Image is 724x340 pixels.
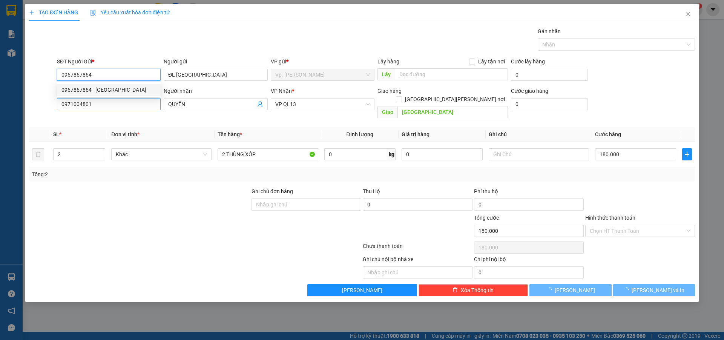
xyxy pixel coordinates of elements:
[678,4,699,25] button: Close
[632,286,684,294] span: [PERSON_NAME] và In
[613,284,695,296] button: [PERSON_NAME] và In
[218,148,318,160] input: VD: Bàn, Ghế
[218,131,242,137] span: Tên hàng
[529,284,611,296] button: [PERSON_NAME]
[363,188,380,194] span: Thu Hộ
[388,148,396,160] span: kg
[252,198,361,211] input: Ghi chú đơn hàng
[57,57,161,66] div: SĐT Người Gửi
[475,57,508,66] span: Lấy tận nơi
[57,87,161,95] div: SĐT Người Nhận
[682,148,692,160] button: plus
[29,9,78,15] span: TẠO ĐƠN HÀNG
[474,255,584,266] div: Chi phí nội bộ
[377,106,397,118] span: Giao
[271,57,374,66] div: VP gửi
[685,11,691,17] span: close
[595,131,621,137] span: Cước hàng
[377,68,395,80] span: Lấy
[397,106,508,118] input: Dọc đường
[275,69,370,80] span: Vp. Phan Rang
[164,87,267,95] div: Người nhận
[347,131,373,137] span: Định lượng
[402,95,508,103] span: [GEOGRAPHIC_DATA][PERSON_NAME] nơi
[116,149,207,160] span: Khác
[90,9,170,15] span: Yêu cầu xuất hóa đơn điện tử
[90,10,96,16] img: icon
[461,286,494,294] span: Xóa Thông tin
[511,69,588,81] input: Cước lấy hàng
[275,98,370,110] span: VP QL13
[623,287,632,292] span: loading
[538,28,561,34] label: Gán nhãn
[363,255,472,266] div: Ghi chú nội bộ nhà xe
[511,58,545,65] label: Cước lấy hàng
[271,88,292,94] span: VP Nhận
[546,287,555,292] span: loading
[377,58,399,65] span: Lấy hàng
[486,127,592,142] th: Ghi chú
[257,101,263,107] span: user-add
[474,215,499,221] span: Tổng cước
[489,148,589,160] input: Ghi Chú
[511,88,548,94] label: Cước giao hàng
[362,242,473,255] div: Chưa thanh toán
[307,284,417,296] button: [PERSON_NAME]
[555,286,595,294] span: [PERSON_NAME]
[342,286,382,294] span: [PERSON_NAME]
[474,187,584,198] div: Phí thu hộ
[395,68,508,80] input: Dọc đường
[511,98,588,110] input: Cước giao hàng
[377,88,402,94] span: Giao hàng
[419,284,528,296] button: deleteXóa Thông tin
[29,10,34,15] span: plus
[252,188,293,194] label: Ghi chú đơn hàng
[32,170,279,178] div: Tổng: 2
[164,57,267,66] div: Người gửi
[402,148,483,160] input: 0
[32,148,44,160] button: delete
[452,287,458,293] span: delete
[402,131,429,137] span: Giá trị hàng
[53,131,59,137] span: SL
[111,131,140,137] span: Đơn vị tính
[585,215,635,221] label: Hình thức thanh toán
[683,151,692,157] span: plus
[363,266,472,278] input: Nhập ghi chú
